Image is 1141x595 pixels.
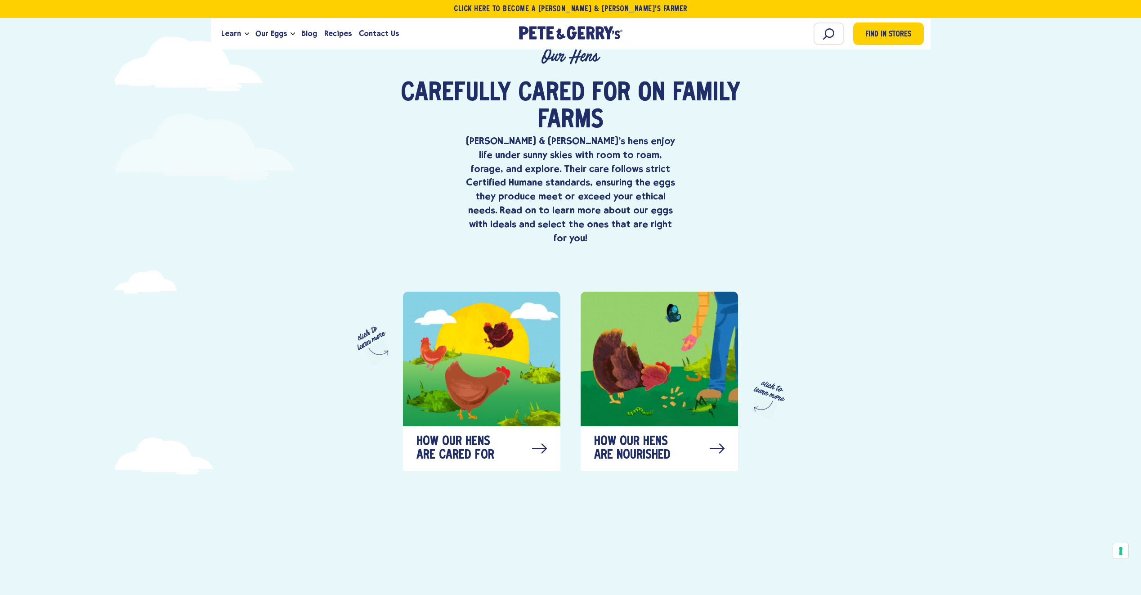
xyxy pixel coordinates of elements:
a: Learn [218,22,245,46]
a: Contact Us [355,22,403,46]
a: How our hens are nourished [581,292,738,471]
span: Find in Stores [865,29,911,41]
span: Blog [301,28,317,39]
span: How our hens are nourished [594,435,684,462]
span: Recipes [324,28,352,39]
span: Learn [221,28,241,39]
button: Open the dropdown menu for Our Eggs [291,32,295,36]
button: Open the dropdown menu for Learn [245,32,249,36]
span: click to learn more [753,377,788,403]
button: Your consent preferences for tracking technologies [1113,543,1128,559]
a: Our Eggs [252,22,291,46]
a: Find in Stores [853,23,924,45]
span: Contact Us [359,28,399,39]
a: Recipes [321,22,355,46]
a: How our hens are cared for [403,292,560,471]
a: Blog [298,22,321,46]
span: How our hens are cared for [416,435,506,462]
span: click to learn more [351,322,387,352]
input: Search [814,23,844,45]
p: [PERSON_NAME] & [PERSON_NAME]'s hens enjoy life under sunny skies with room to roam, forage, and ... [463,134,679,245]
span: Our Eggs [255,28,287,39]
